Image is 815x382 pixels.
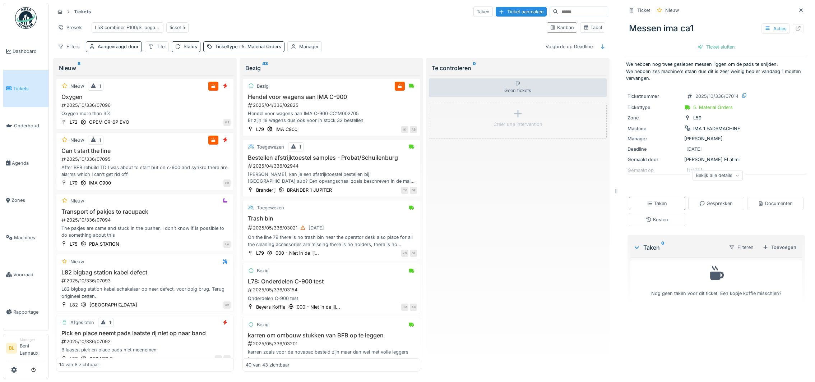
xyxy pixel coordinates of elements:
[59,110,231,117] div: Oxygen more than 3%
[401,187,408,194] div: TV
[13,309,46,315] span: Rapportage
[20,337,46,359] li: Beni Lannaux
[256,187,275,194] div: Branderij
[246,215,417,222] h3: Trash bin
[693,104,733,111] div: 5. Material Orders
[89,179,111,186] div: IMA C900
[262,64,268,72] sup: 43
[297,304,340,310] div: 000 - Niet in de lij...
[626,61,806,82] p: We hebben nog twee geslepen messen liggen om de pads te snijden. We hebben zes machine's staan du...
[665,7,679,14] div: Nieuw
[6,343,17,354] li: BL
[70,355,78,362] div: L53
[257,321,269,328] div: Bezig
[626,19,806,38] div: Messen ima ca1
[246,361,290,368] div: 40 van 43 zichtbaar
[89,301,137,308] div: [GEOGRAPHIC_DATA]
[3,182,48,219] a: Zones
[760,242,799,252] div: Toevoegen
[583,24,602,31] div: Tabel
[246,171,417,185] div: [PERSON_NAME], kan je een afstrijktoestel bestellen bij [GEOGRAPHIC_DATA] aub? Een opvangschaal z...
[246,278,417,285] h3: L78: Onderdelen C-900 test
[223,301,231,309] div: BM
[61,156,231,163] div: 2025/10/336/07095
[256,304,285,310] div: Beyers Koffie
[70,197,84,204] div: Nieuw
[628,135,805,142] div: [PERSON_NAME]
[59,330,231,337] h3: Pick en place neemt pads laatste rij niet op naar band
[55,22,86,33] div: Presets
[59,286,231,299] div: L82 bigbag station kabel schakelaar op neer defect, voorlopig brug. Terug origineel zetten.
[71,8,94,15] strong: Tickets
[628,125,681,132] div: Machine
[14,234,46,241] span: Machines
[246,110,417,124] div: Hendel voor wagens aan IMA C-900 CC1M002705 Er zijn 18 wagens dus ook voor in stock 32 bestellen
[693,114,701,121] div: L59
[246,154,417,161] h3: Bestellen afstrijktoestel samples - Probat/Schuilenburg
[246,349,417,362] div: karren zoals voor de novapac besteld zijn maar dan wel met volle leggers ipv de gaas. 13 stuks te...
[473,64,476,72] sup: 0
[646,216,668,223] div: Kosten
[59,94,231,100] h3: Oxygen
[3,145,48,182] a: Agenda
[61,338,231,345] div: 2025/10/336/07092
[6,337,46,361] a: BL ManagerBeni Lannaux
[59,225,231,238] div: The pakjes are came and stuck in the pusher, I don’t know if is possible to do something about this
[693,125,740,132] div: IMA 1 PADSMACHINE
[247,223,417,232] div: 2025/05/336/03021
[70,301,78,308] div: L82
[170,24,185,31] div: ticket 5
[70,137,84,144] div: Nieuw
[693,170,743,181] div: Bekijk alle details
[61,217,231,223] div: 2025/10/336/07094
[686,146,702,153] div: [DATE]
[215,355,222,363] div: TP
[275,126,297,133] div: IMA C900
[257,267,269,274] div: Bezig
[401,304,408,311] div: LM
[256,126,264,133] div: L79
[628,146,681,153] div: Deadline
[257,144,284,150] div: Toegewezen
[223,355,231,363] div: JD
[247,340,417,347] div: 2025/05/336/03201
[661,243,664,252] sup: 0
[637,7,650,14] div: Ticket
[20,337,46,342] div: Manager
[3,294,48,331] a: Rapportage
[70,241,78,247] div: L75
[628,104,681,111] div: Tickettype
[309,224,324,231] div: [DATE]
[3,107,48,145] a: Onderhoud
[246,94,417,100] h3: Hendel voor wagens aan IMA C-900
[99,137,101,144] div: 1
[59,269,231,276] h3: L82 bigbag station kabel defect
[61,102,231,109] div: 2025/10/336/07096
[55,41,83,52] div: Filters
[628,135,681,142] div: Manager
[726,242,757,253] div: Filteren
[13,271,46,278] span: Voorraad
[59,361,99,368] div: 14 van 8 zichtbaar
[246,234,417,247] div: On the line 79 there is no trash bin near the operator desk also place for all the cleaning acces...
[246,332,417,339] h3: karren om ombouw stukken van BFB op te leggen
[635,264,797,297] div: Nog geen taken voor dit ticket. Een kopje koffie misschien?
[496,7,547,17] div: Ticket aanmaken
[99,83,101,90] div: 1
[247,286,417,293] div: 2025/05/336/03154
[275,250,319,256] div: 000 - Niet in de lij...
[70,83,84,90] div: Nieuw
[215,43,281,50] div: Tickettype
[70,319,94,326] div: Afgesloten
[13,85,46,92] span: Tickets
[70,179,78,186] div: L79
[494,121,542,128] div: Créer une intervention
[98,43,139,50] div: Aangevraagd door
[223,179,231,187] div: KD
[61,277,231,284] div: 2025/10/336/07093
[246,295,417,302] div: Onderdelen C-900 test
[15,7,37,29] img: Badge_color-CXgf-gQk.svg
[432,64,604,72] div: Te controleren
[429,78,607,97] div: Geen tickets
[628,114,681,121] div: Zone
